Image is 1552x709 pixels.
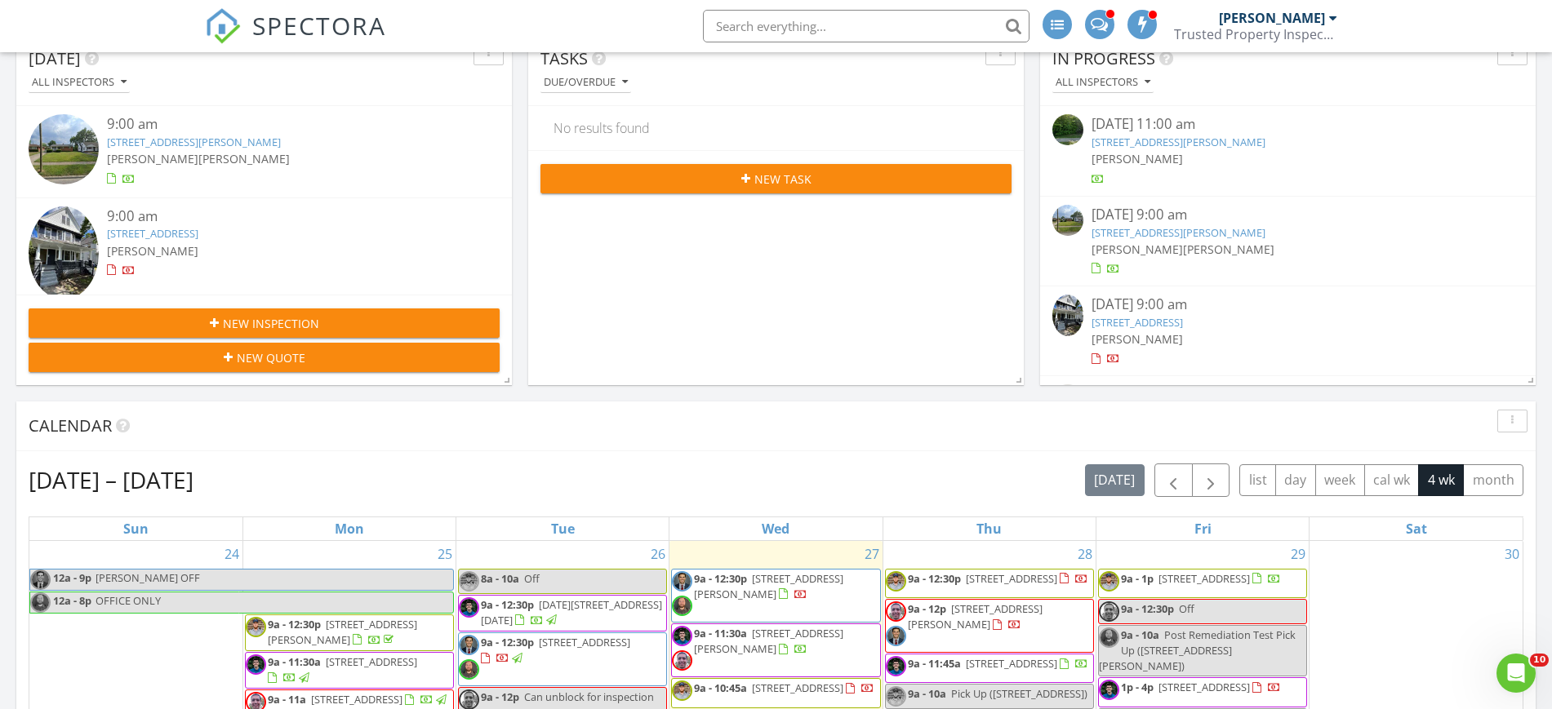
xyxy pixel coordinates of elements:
span: [STREET_ADDRESS] [966,656,1057,671]
span: 9a - 12:30p [268,617,321,631]
span: New Inspection [223,315,319,332]
span: [STREET_ADDRESS] [326,654,417,669]
div: [DATE] 9:00 am [1092,295,1484,315]
span: 9a - 11:45a [908,656,961,671]
a: 9a - 12:30p [DATE][STREET_ADDRESS][DATE] [481,597,662,627]
img: lucas_headshot.png [1099,680,1119,700]
div: [DATE] 9:00 am [1092,205,1484,225]
span: [PERSON_NAME] [1092,151,1183,166]
button: Previous [1154,463,1193,497]
span: In Progress [1052,47,1155,69]
a: 1p - 4p [STREET_ADDRESS] [1121,680,1281,694]
button: New Task [540,164,1012,193]
span: [PERSON_NAME] OFF [96,570,200,585]
a: 9a - 11:30a [STREET_ADDRESS] [245,652,454,689]
a: 9a - 1p [STREET_ADDRESS] [1098,569,1307,598]
a: 9:00 am [STREET_ADDRESS] [PERSON_NAME] [29,206,500,304]
span: [STREET_ADDRESS][PERSON_NAME] [908,601,1043,631]
img: streetview [1052,114,1083,145]
img: 20220927_07463w2222227.jpg [1099,601,1119,622]
a: SPECTORA [205,22,386,56]
input: Search everything... [703,10,1029,42]
a: 9a - 10:45a [STREET_ADDRESS] [671,678,880,707]
span: [DATE][STREET_ADDRESS][DATE] [481,597,662,627]
a: 9a - 11:45a [STREET_ADDRESS] [908,656,1088,671]
img: lucas_headshot.png [246,654,266,675]
a: 9a - 12p [STREET_ADDRESS][PERSON_NAME] [908,601,1043,631]
div: All Inspectors [1056,77,1150,88]
a: Go to August 27, 2025 [861,541,883,567]
span: [STREET_ADDRESS] [752,680,843,695]
span: [PERSON_NAME] [107,151,198,166]
button: Next [1192,463,1230,497]
span: [STREET_ADDRESS] [539,635,630,649]
a: 1p - 4p [STREET_ADDRESS] [1098,677,1307,707]
a: [STREET_ADDRESS][PERSON_NAME] [1092,135,1265,149]
img: streetview [29,114,99,184]
button: Due/Overdue [540,72,631,94]
img: iovine_8785.jpg [30,569,51,590]
a: 9a - 12:30p [STREET_ADDRESS] [458,632,667,686]
a: 9a - 12:30p [STREET_ADDRESS] [908,571,1088,586]
button: [DATE] [1085,464,1145,496]
img: lucas_headshot.png [886,656,906,676]
img: kyle.jpg [886,686,906,707]
img: lucas_headshot.png [459,597,479,618]
span: 9a - 12:30p [481,635,534,649]
span: [STREET_ADDRESS] [1158,680,1250,694]
a: 9a - 11:30a [STREET_ADDRESS] [268,654,417,685]
span: [PERSON_NAME] [1092,331,1183,347]
span: [STREET_ADDRESS][PERSON_NAME] [268,617,417,647]
span: 12a - 8p [52,592,92,613]
button: New Quote [29,343,500,372]
span: New Task [754,171,812,188]
div: [DATE] 9:00 am [1092,384,1484,405]
div: [PERSON_NAME] [1219,10,1325,26]
button: 4 wk [1418,464,1464,496]
button: list [1239,464,1276,496]
a: 9a - 12:30p [STREET_ADDRESS] [885,569,1094,598]
img: ryan_2.png [30,592,51,613]
a: Wednesday [758,517,793,540]
a: 9a - 11:30a [STREET_ADDRESS][PERSON_NAME] [671,623,880,677]
span: 9a - 12:30p [694,571,747,586]
a: Thursday [973,517,1005,540]
a: Friday [1191,517,1215,540]
a: 9a - 12:30p [STREET_ADDRESS] [481,635,630,665]
img: kyle.jpg [886,571,906,592]
span: OFFICE ONLY [96,593,161,608]
span: Tasks [540,47,588,69]
span: 9a - 12p [481,689,519,704]
span: Calendar [29,414,112,436]
img: 9360539%2Fcover_photos%2Fb38GfgJQv8EdQRdRbzhf%2Fsmall.jpg [1052,295,1083,336]
span: [PERSON_NAME] [1092,242,1183,257]
span: [STREET_ADDRESS] [311,692,402,707]
span: 9a - 11a [268,692,306,707]
a: [STREET_ADDRESS][PERSON_NAME] [1092,225,1265,240]
img: kyle.jpg [459,571,479,592]
a: Monday [331,517,367,540]
span: 8a - 10a [481,571,519,586]
img: lucas_headshot.png [672,626,692,646]
span: Off [1179,601,1194,616]
img: ryan_2.png [672,596,692,616]
a: 9a - 12p [STREET_ADDRESS][PERSON_NAME] [885,599,1094,653]
div: 9:00 am [107,114,460,135]
span: [DATE] [29,47,81,69]
span: SPECTORA [252,8,386,42]
span: 10 [1530,654,1549,667]
span: [PERSON_NAME] [107,243,198,259]
div: 9:00 am [107,206,460,227]
button: day [1275,464,1316,496]
a: 9a - 11:30a [STREET_ADDRESS][PERSON_NAME] [694,626,843,656]
img: kyle.jpg [1099,571,1119,592]
img: 20220927_07463w2222227.jpg [886,601,906,622]
span: [PERSON_NAME] [198,151,290,166]
span: New Quote [237,349,305,366]
a: 9:00 am [STREET_ADDRESS][PERSON_NAME] [PERSON_NAME][PERSON_NAME] [29,114,500,188]
a: Go to August 25, 2025 [434,541,456,567]
img: ryan_2.png [1099,627,1119,648]
span: [STREET_ADDRESS][PERSON_NAME] [694,571,843,601]
a: 9a - 12:30p [STREET_ADDRESS][PERSON_NAME] [671,569,880,623]
div: No results found [541,106,1011,150]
